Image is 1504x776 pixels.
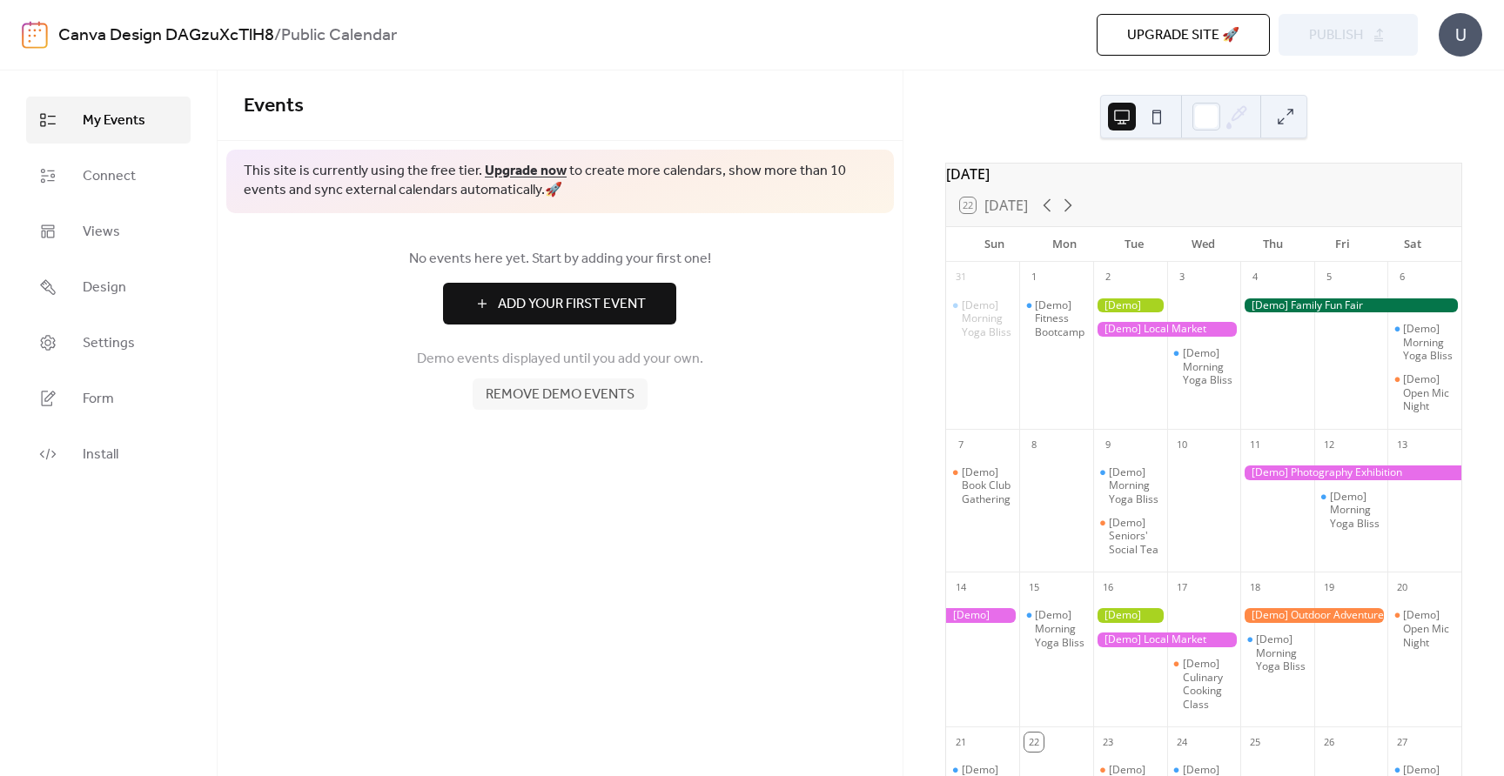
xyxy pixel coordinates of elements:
div: 27 [1393,733,1412,752]
div: 16 [1098,578,1118,597]
div: 1 [1024,268,1044,287]
a: My Events [26,97,191,144]
span: Settings [83,333,135,354]
div: [Demo] Morning Yoga Bliss [1240,632,1314,673]
div: [Demo] Fitness Bootcamp [1019,298,1093,339]
div: 18 [1245,578,1265,597]
div: 5 [1319,268,1339,287]
span: This site is currently using the free tier. to create more calendars, show more than 10 events an... [244,162,876,201]
div: [Demo] Gardening Workshop [1093,298,1167,313]
div: [Demo] Seniors' Social Tea [1109,516,1160,557]
span: Events [244,87,304,125]
div: [Demo] Book Club Gathering [962,465,1013,506]
button: Add Your First Event [443,283,676,324]
div: [Demo] Morning Yoga Bliss [1019,608,1093,649]
a: Upgrade now [485,157,567,184]
div: [Demo] Photography Exhibition [1240,465,1461,480]
div: 25 [1245,733,1265,752]
div: 26 [1319,733,1339,752]
span: Add Your First Event [498,294,646,315]
div: [Demo] Photography Exhibition [946,608,1020,623]
span: Upgrade site 🚀 [1127,25,1239,46]
div: 19 [1319,578,1339,597]
a: Form [26,375,191,422]
div: [Demo] Seniors' Social Tea [1093,516,1167,557]
a: Connect [26,152,191,199]
div: [Demo] Open Mic Night [1403,372,1454,413]
span: Form [83,389,114,410]
span: Design [83,278,126,298]
div: 14 [951,578,970,597]
a: Design [26,264,191,311]
div: 13 [1393,435,1412,454]
span: My Events [83,110,145,131]
div: [Demo] Gardening Workshop [1093,608,1167,623]
div: [Demo] Book Club Gathering [946,465,1020,506]
div: 4 [1245,268,1265,287]
div: 8 [1024,435,1044,454]
div: 3 [1172,268,1192,287]
div: [Demo] Fitness Bootcamp [1035,298,1086,339]
a: Add Your First Event [244,283,876,324]
div: [Demo] Morning Yoga Bliss [1093,465,1167,506]
div: [Demo] Morning Yoga Bliss [1403,322,1454,363]
div: [Demo] Morning Yoga Bliss [946,298,1020,339]
span: Connect [83,166,136,187]
div: 2 [1098,268,1118,287]
a: Settings [26,319,191,366]
div: 6 [1393,268,1412,287]
span: Demo events displayed until you add your own. [417,349,703,370]
div: U [1439,13,1482,57]
div: 7 [951,435,970,454]
div: [Demo] Culinary Cooking Class [1183,657,1234,711]
div: 22 [1024,733,1044,752]
div: [Demo] Morning Yoga Bliss [1314,490,1388,531]
div: [Demo] Morning Yoga Bliss [962,298,1013,339]
div: [Demo] Morning Yoga Bliss [1167,346,1241,387]
div: [Demo] Local Market [1093,632,1240,647]
div: [Demo] Morning Yoga Bliss [1109,465,1160,506]
div: Thu [1239,227,1308,262]
div: Sat [1378,227,1447,262]
div: [Demo] Open Mic Night [1403,608,1454,649]
div: 9 [1098,435,1118,454]
a: Install [26,431,191,478]
div: 12 [1319,435,1339,454]
div: 24 [1172,733,1192,752]
div: [Demo] Culinary Cooking Class [1167,657,1241,711]
div: [Demo] Open Mic Night [1387,608,1461,649]
div: [Demo] Family Fun Fair [1240,298,1461,313]
div: [Demo] Morning Yoga Bliss [1330,490,1381,531]
div: [Demo] Open Mic Night [1387,372,1461,413]
b: / [274,19,281,52]
div: 10 [1172,435,1192,454]
div: 11 [1245,435,1265,454]
a: Views [26,208,191,255]
div: Fri [1308,227,1378,262]
div: [Demo] Outdoor Adventure Day [1240,608,1387,623]
div: Sun [960,227,1030,262]
div: 23 [1098,733,1118,752]
div: [DATE] [946,164,1461,184]
div: Wed [1169,227,1239,262]
img: logo [22,21,48,49]
div: [Demo] Morning Yoga Bliss [1256,632,1307,673]
div: 15 [1024,578,1044,597]
div: 31 [951,268,970,287]
b: Public Calendar [281,19,397,52]
span: Remove demo events [486,385,634,405]
div: [Demo] Morning Yoga Bliss [1183,346,1234,387]
span: No events here yet. Start by adding your first one! [244,249,876,270]
span: Views [83,222,120,243]
span: Install [83,445,118,465]
div: [Demo] Morning Yoga Bliss [1387,322,1461,363]
div: 21 [951,733,970,752]
div: [Demo] Morning Yoga Bliss [1035,608,1086,649]
button: Remove demo events [473,378,648,410]
div: [Demo] Local Market [1093,322,1240,337]
div: Tue [1099,227,1169,262]
a: Canva Design DAGzuXcTlH8 [58,19,274,52]
div: 20 [1393,578,1412,597]
div: Mon [1030,227,1099,262]
div: 17 [1172,578,1192,597]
